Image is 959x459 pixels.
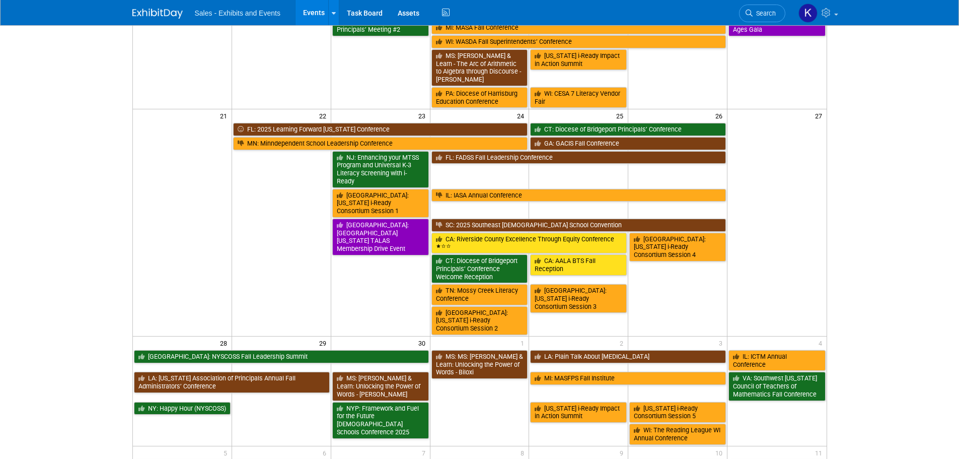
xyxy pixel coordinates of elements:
[718,337,727,349] span: 3
[739,5,785,22] a: Search
[814,109,827,122] span: 27
[530,350,726,363] a: LA: Plain Talk About [MEDICAL_DATA]
[714,446,727,459] span: 10
[332,151,429,188] a: NJ: Enhancing your MTSS Program and Universal K-3 Literacy Screening with i-Ready
[619,337,628,349] span: 2
[134,402,231,415] a: NY: Happy Hour (NYSCOSS)
[530,372,726,385] a: MI: MASFPS Fall Institute
[134,350,429,363] a: [GEOGRAPHIC_DATA]: NYSCOSS Fall Leadership Summit
[233,137,528,150] a: MN: Minndependent School Leadership Conference
[629,424,726,444] a: WI: The Reading League WI Annual Conference
[332,189,429,218] a: [GEOGRAPHIC_DATA]: [US_STATE] i-Ready Consortium Session 1
[530,137,726,150] a: GA: GACIS Fall Conference
[332,402,429,439] a: NYP: Framework and Fuel for the Future [DEMOGRAPHIC_DATA] Schools Conference 2025
[530,254,627,275] a: CA: AALA BTS Fall Reception
[530,49,627,70] a: [US_STATE] i-Ready Impact in Action Summit
[431,219,726,232] a: SC: 2025 Southeast [DEMOGRAPHIC_DATA] School Convention
[421,446,430,459] span: 7
[516,109,529,122] span: 24
[615,109,628,122] span: 25
[530,402,627,423] a: [US_STATE] i-Ready Impact in Action Summit
[132,9,183,19] img: ExhibitDay
[753,10,776,17] span: Search
[818,337,827,349] span: 4
[431,306,528,335] a: [GEOGRAPHIC_DATA]: [US_STATE] i-Ready Consortium Session 2
[431,21,726,34] a: MI: MASA Fall Conference
[431,350,528,379] a: MS: MS: [PERSON_NAME] & Learn: Unlocking the Power of Words - Biloxi
[417,337,430,349] span: 30
[431,35,726,48] a: WI: WASDA Fall Superintendents’ Conference
[530,123,726,136] a: CT: Diocese of Bridgeport Principals’ Conference
[728,372,825,401] a: VA: Southwest [US_STATE] Council of Teachers of Mathematics Fall Conference
[318,337,331,349] span: 29
[134,372,330,392] a: LA: [US_STATE] Association of Principals Annual Fall Administrators’ Conference
[530,87,627,108] a: WI: CESA 7 Literacy Vendor Fair
[530,284,627,313] a: [GEOGRAPHIC_DATA]: [US_STATE] i-Ready Consortium Session 3
[195,9,280,17] span: Sales - Exhibits and Events
[332,372,429,401] a: MS: [PERSON_NAME] & Learn: Unlocking the Power of Words - [PERSON_NAME]
[431,254,528,283] a: CT: Diocese of Bridgeport Principals’ Conference Welcome Reception
[431,284,528,305] a: TN: Mossy Creek Literacy Conference
[520,337,529,349] span: 1
[223,446,232,459] span: 5
[714,109,727,122] span: 26
[814,446,827,459] span: 11
[431,87,528,108] a: PA: Diocese of Harrisburg Education Conference
[431,233,627,253] a: CA: Riverside County Excellence Through Equity Conference
[520,446,529,459] span: 8
[318,109,331,122] span: 22
[417,109,430,122] span: 23
[728,350,825,371] a: IL: ICTM Annual Conference
[219,109,232,122] span: 21
[629,233,726,261] a: [GEOGRAPHIC_DATA]: [US_STATE] i-Ready Consortium Session 4
[233,123,528,136] a: FL: 2025 Learning Forward [US_STATE] Conference
[322,446,331,459] span: 6
[219,337,232,349] span: 28
[431,151,726,164] a: FL: FADSS Fall Leadership Conference
[431,189,726,202] a: IL: IASA Annual Conference
[798,4,818,23] img: Kara Haven
[332,219,429,255] a: [GEOGRAPHIC_DATA]: [GEOGRAPHIC_DATA][US_STATE] TALAS Membership Drive Event
[619,446,628,459] span: 9
[431,49,528,86] a: MS: [PERSON_NAME] & Learn - The Arc of Arithmetic to Algebra through Discourse - [PERSON_NAME]
[629,402,726,423] a: [US_STATE] i-Ready Consortium Session 5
